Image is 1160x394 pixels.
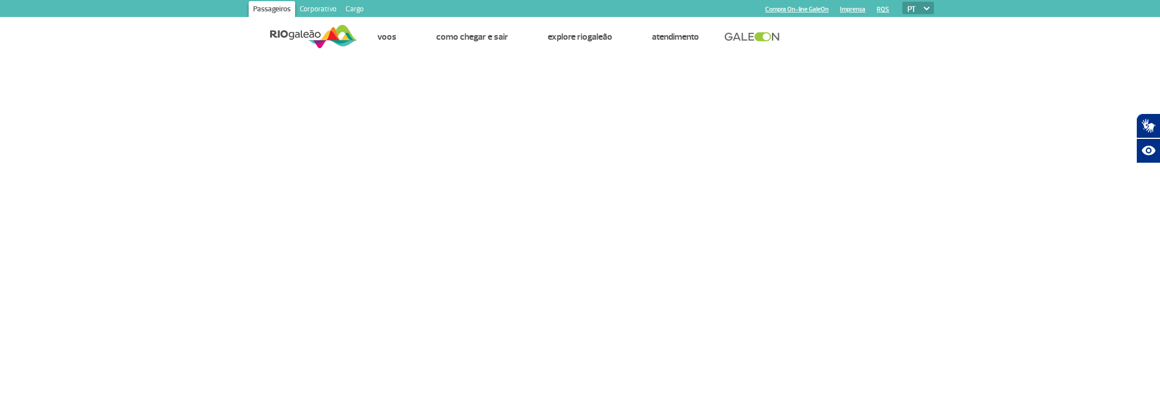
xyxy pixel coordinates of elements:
[652,31,699,43] a: Atendimento
[295,1,341,19] a: Corporativo
[840,6,865,13] a: Imprensa
[548,31,612,43] a: Explore RIOgaleão
[1136,138,1160,163] button: Abrir recursos assistivos.
[765,6,829,13] a: Compra On-line GaleOn
[341,1,368,19] a: Cargo
[249,1,295,19] a: Passageiros
[436,31,508,43] a: Como chegar e sair
[377,31,396,43] a: Voos
[877,6,889,13] a: RQS
[1136,113,1160,163] div: Plugin de acessibilidade da Hand Talk.
[1136,113,1160,138] button: Abrir tradutor de língua de sinais.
